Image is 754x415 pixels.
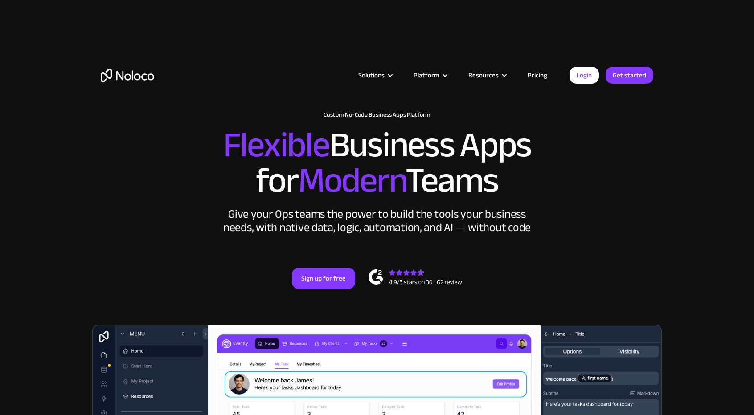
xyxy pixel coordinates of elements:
[414,69,439,81] div: Platform
[101,127,653,199] h2: Business Apps for Teams
[516,69,558,81] a: Pricing
[101,69,154,82] a: home
[606,67,653,84] a: Get started
[358,69,385,81] div: Solutions
[223,112,329,178] span: Flexible
[468,69,499,81] div: Resources
[298,147,406,214] span: Modern
[457,69,516,81] div: Resources
[402,69,457,81] div: Platform
[221,207,533,234] div: Give your Ops teams the power to build the tools your business needs, with native data, logic, au...
[347,69,402,81] div: Solutions
[292,268,355,289] a: Sign up for free
[570,67,599,84] a: Login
